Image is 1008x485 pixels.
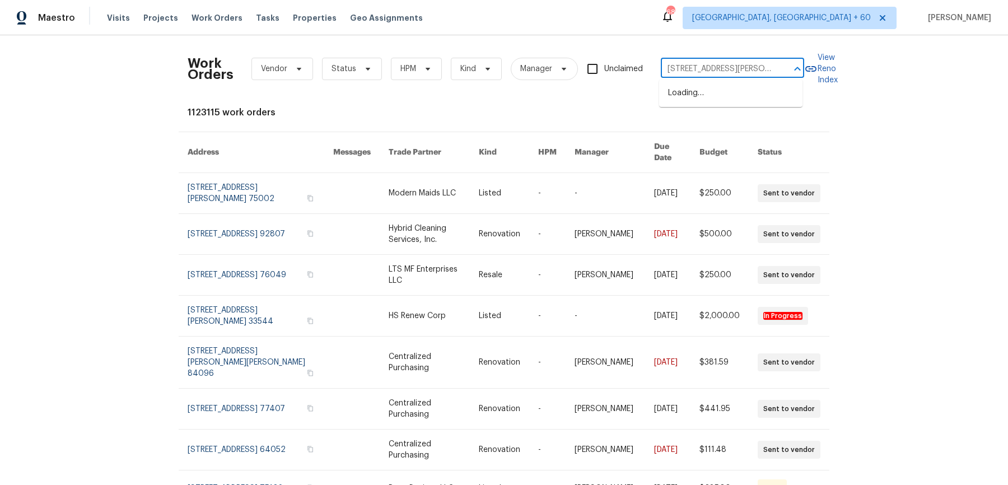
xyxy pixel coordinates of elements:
[380,214,470,255] td: Hybrid Cleaning Services, Inc.
[143,12,178,24] span: Projects
[470,132,529,173] th: Kind
[529,430,566,470] td: -
[324,132,380,173] th: Messages
[460,63,476,74] span: Kind
[529,173,566,214] td: -
[188,107,820,118] div: 1123115 work orders
[350,12,423,24] span: Geo Assignments
[692,12,871,24] span: [GEOGRAPHIC_DATA], [GEOGRAPHIC_DATA] + 60
[261,63,287,74] span: Vendor
[380,337,470,389] td: Centralized Purchasing
[604,63,643,75] span: Unclaimed
[470,214,529,255] td: Renovation
[470,337,529,389] td: Renovation
[566,337,645,389] td: [PERSON_NAME]
[690,132,749,173] th: Budget
[305,403,315,413] button: Copy Address
[566,173,645,214] td: -
[566,132,645,173] th: Manager
[529,296,566,337] td: -
[566,255,645,296] td: [PERSON_NAME]
[400,63,416,74] span: HPM
[470,255,529,296] td: Resale
[790,61,805,77] button: Close
[923,12,991,24] span: [PERSON_NAME]
[293,12,337,24] span: Properties
[470,430,529,470] td: Renovation
[470,296,529,337] td: Listed
[305,228,315,239] button: Copy Address
[529,214,566,255] td: -
[256,14,279,22] span: Tasks
[566,214,645,255] td: [PERSON_NAME]
[566,430,645,470] td: [PERSON_NAME]
[305,316,315,326] button: Copy Address
[566,389,645,430] td: [PERSON_NAME]
[179,132,324,173] th: Address
[529,255,566,296] td: -
[529,337,566,389] td: -
[305,368,315,378] button: Copy Address
[380,132,470,173] th: Trade Partner
[566,296,645,337] td: -
[38,12,75,24] span: Maestro
[188,58,234,80] h2: Work Orders
[305,269,315,279] button: Copy Address
[380,173,470,214] td: Modern Maids LLC
[380,430,470,470] td: Centralized Purchasing
[661,60,773,78] input: Enter in an address
[645,132,690,173] th: Due Date
[529,132,566,173] th: HPM
[470,389,529,430] td: Renovation
[107,12,130,24] span: Visits
[666,7,674,18] div: 680
[804,52,838,86] a: View Reno Index
[305,193,315,203] button: Copy Address
[380,296,470,337] td: HS Renew Corp
[749,132,829,173] th: Status
[520,63,552,74] span: Manager
[380,255,470,296] td: LTS MF Enterprises LLC
[659,80,802,107] div: Loading…
[470,173,529,214] td: Listed
[529,389,566,430] td: -
[305,444,315,454] button: Copy Address
[332,63,356,74] span: Status
[380,389,470,430] td: Centralized Purchasing
[192,12,242,24] span: Work Orders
